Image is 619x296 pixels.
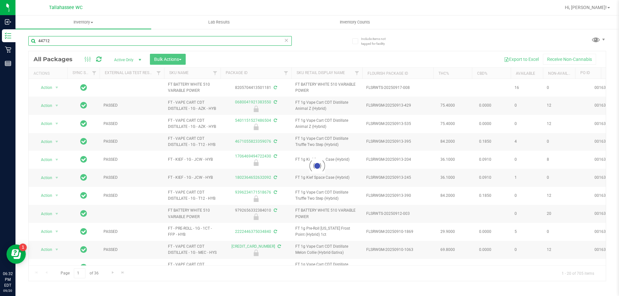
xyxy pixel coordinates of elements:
[5,19,11,25] inline-svg: Inbound
[151,15,287,29] a: Lab Results
[15,19,151,25] span: Inventory
[28,36,292,46] input: Search Package ID, Item Name, SKU, Lot or Part Number...
[6,244,26,264] iframe: Resource center
[5,46,11,53] inline-svg: Retail
[3,271,13,288] p: 06:32 PM EDT
[5,60,11,67] inline-svg: Reports
[200,19,239,25] span: Lab Results
[49,5,83,10] span: Tallahassee WC
[19,243,27,251] iframe: Resource center unread badge
[284,36,289,44] span: Clear
[287,15,423,29] a: Inventory Counts
[565,5,607,10] span: Hi, [PERSON_NAME]!
[15,15,151,29] a: Inventory
[361,36,393,46] span: Include items not tagged for facility
[5,33,11,39] inline-svg: Inventory
[3,288,13,293] p: 09/20
[331,19,379,25] span: Inventory Counts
